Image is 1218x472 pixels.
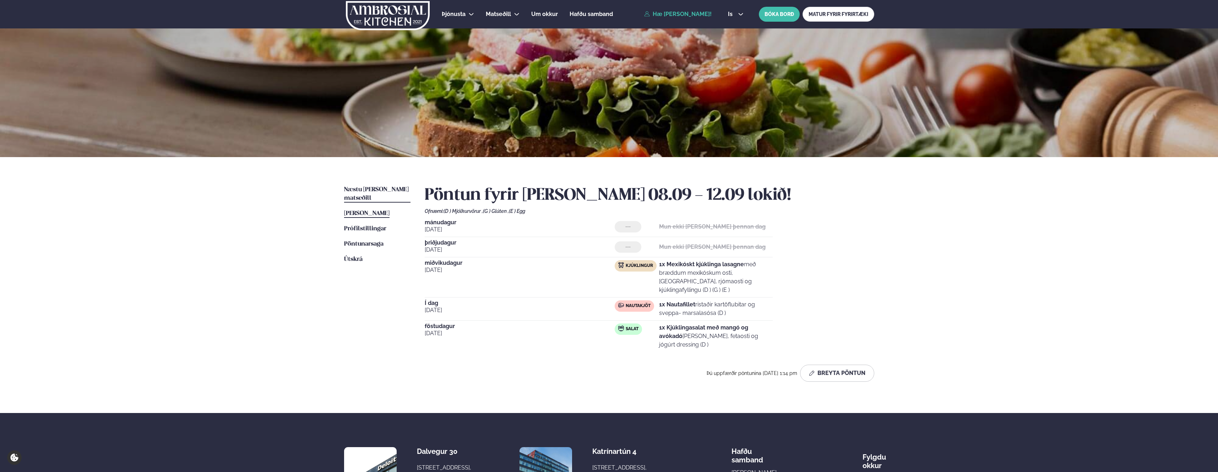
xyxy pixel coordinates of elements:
[659,223,766,230] strong: Mun ekki [PERSON_NAME] þennan dag
[486,10,511,18] a: Matseðill
[344,240,384,248] a: Pöntunarsaga
[509,208,525,214] span: (E ) Egg
[425,329,615,338] span: [DATE]
[425,246,615,254] span: [DATE]
[618,326,624,331] img: salad.svg
[425,208,874,214] div: Ofnæmi:
[444,208,483,214] span: (D ) Mjólkurvörur ,
[425,225,615,234] span: [DATE]
[626,263,653,269] span: Kjúklingur
[486,11,511,17] span: Matseðill
[344,210,390,216] span: [PERSON_NAME]
[425,240,615,246] span: þriðjudagur
[626,303,651,309] span: Nautakjöt
[344,241,384,247] span: Pöntunarsaga
[728,11,735,17] span: is
[800,365,874,382] button: Breyta Pöntun
[425,300,615,306] span: Í dag
[625,244,631,250] span: ---
[625,224,631,230] span: ---
[425,186,874,205] h2: Pöntun fyrir [PERSON_NAME] 08.09 - 12.09 lokið!
[425,260,615,266] span: miðvikudagur
[442,11,466,17] span: Þjónusta
[659,323,772,349] p: [PERSON_NAME], fetaosti og jógúrt dressing (D )
[659,260,772,294] p: með bræddum mexíkóskum osti, [GEOGRAPHIC_DATA], rjómaosti og kjúklingafyllingu (D ) (G ) (E )
[531,11,558,17] span: Um okkur
[592,447,649,456] div: Katrínartún 4
[570,11,613,17] span: Hafðu samband
[344,187,409,201] span: Næstu [PERSON_NAME] matseðill
[344,209,390,218] a: [PERSON_NAME]
[417,447,473,456] div: Dalvegur 30
[442,10,466,18] a: Þjónusta
[425,266,615,274] span: [DATE]
[344,225,386,233] a: Prófílstillingar
[344,226,386,232] span: Prófílstillingar
[732,441,763,464] span: Hafðu samband
[659,261,744,268] strong: 1x Mexikóskt kjúklinga lasagne
[644,11,712,17] a: Hæ [PERSON_NAME]!
[425,220,615,225] span: mánudagur
[863,447,886,470] div: Fylgdu okkur
[626,326,638,332] span: Salat
[759,7,800,22] button: BÓKA BORÐ
[722,11,749,17] button: is
[7,450,22,465] a: Cookie settings
[346,1,430,30] img: logo
[425,323,615,329] span: föstudagur
[707,370,797,376] span: Þú uppfærðir pöntunina [DATE] 1:14 pm
[344,256,363,262] span: Útskrá
[344,186,410,203] a: Næstu [PERSON_NAME] matseðill
[659,243,766,250] strong: Mun ekki [PERSON_NAME] þennan dag
[618,302,624,308] img: beef.svg
[803,7,874,22] a: MATUR FYRIR FYRIRTÆKI
[659,301,695,308] strong: 1x Nautafillet
[659,324,748,339] strong: 1x Kjúklingasalat með mangó og avókadó
[344,255,363,264] a: Útskrá
[425,306,615,315] span: [DATE]
[618,262,624,268] img: chicken.svg
[570,10,613,18] a: Hafðu samband
[531,10,558,18] a: Um okkur
[483,208,509,214] span: (G ) Glúten ,
[659,300,772,317] p: ristaðir kartöflubitar og sveppa- marsalasósa (D )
